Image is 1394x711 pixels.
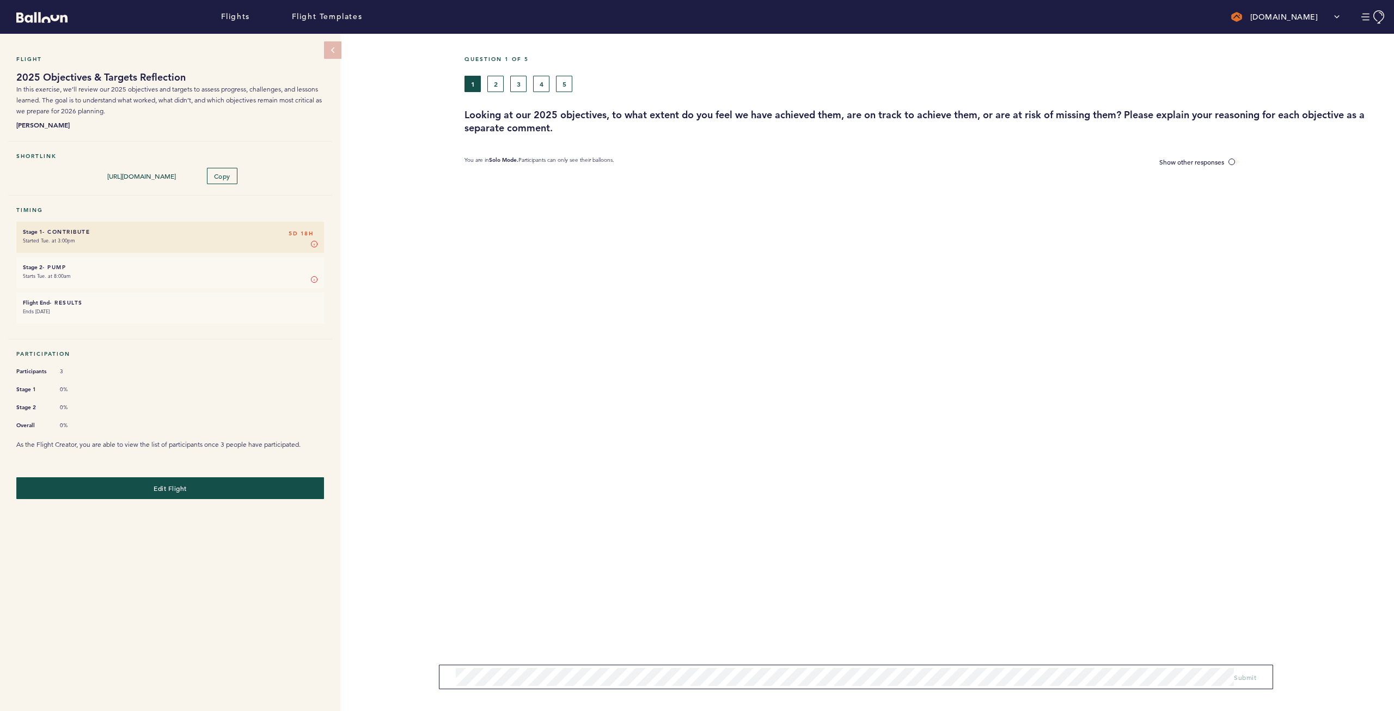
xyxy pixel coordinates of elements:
[23,237,75,244] time: Started Tue. at 3:00pm
[16,85,322,115] span: In this exercise, we’ll review our 2025 objectives and targets to assess progress, challenges, an...
[292,11,363,23] a: Flight Templates
[489,156,518,163] b: Solo Mode.
[8,11,68,22] a: Balloon
[1234,672,1256,683] button: Submit
[464,76,481,92] button: 1
[533,76,549,92] button: 4
[16,477,324,499] button: Edit Flight
[23,264,317,271] h6: - Pump
[16,402,49,413] span: Stage 2
[23,299,50,306] small: Flight End
[16,56,324,63] h5: Flight
[1234,673,1256,682] span: Submit
[16,439,324,450] p: As the Flight Creator, you are able to view the list of participants once 3 people have participa...
[16,206,324,214] h5: Timing
[60,368,93,375] span: 3
[1250,11,1318,22] p: [DOMAIN_NAME]
[207,168,237,184] button: Copy
[487,76,504,92] button: 2
[556,76,572,92] button: 5
[464,156,614,168] p: You are in Participants can only see their balloons.
[154,484,187,493] span: Edit Flight
[16,384,49,395] span: Stage 1
[510,76,527,92] button: 3
[214,172,230,180] span: Copy
[464,108,1386,135] h3: Looking at our 2025 objectives, to what extent do you feel we have achieved them, are on track to...
[23,308,50,315] time: Ends [DATE]
[16,119,324,130] b: [PERSON_NAME]
[60,422,93,429] span: 0%
[221,11,250,23] a: Flights
[1159,157,1224,166] span: Show other responses
[16,350,324,357] h5: Participation
[60,404,93,411] span: 0%
[16,153,324,160] h5: Shortlink
[464,56,1386,63] h5: Question 1 of 5
[1226,6,1346,28] button: [DOMAIN_NAME]
[16,12,68,23] svg: Balloon
[16,366,49,377] span: Participants
[23,272,71,279] time: Starts Tue. at 8:00am
[16,71,324,84] h1: 2025 Objectives & Targets Reflection
[23,299,317,306] h6: - Results
[23,228,317,235] h6: - Contribute
[60,386,93,393] span: 0%
[289,228,313,239] span: 5D 18H
[23,264,42,271] small: Stage 2
[16,420,49,431] span: Overall
[1361,10,1386,24] button: Manage Account
[23,228,42,235] small: Stage 1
